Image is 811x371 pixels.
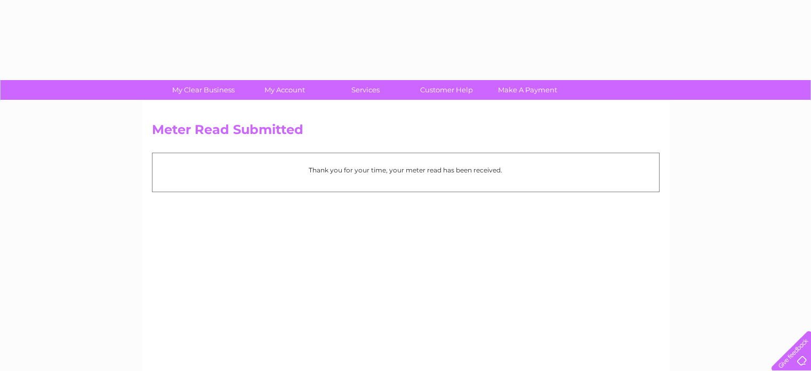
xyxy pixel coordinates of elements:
[158,165,654,175] p: Thank you for your time, your meter read has been received.
[322,80,409,100] a: Services
[159,80,247,100] a: My Clear Business
[240,80,328,100] a: My Account
[484,80,572,100] a: Make A Payment
[403,80,491,100] a: Customer Help
[152,122,660,143] h2: Meter Read Submitted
